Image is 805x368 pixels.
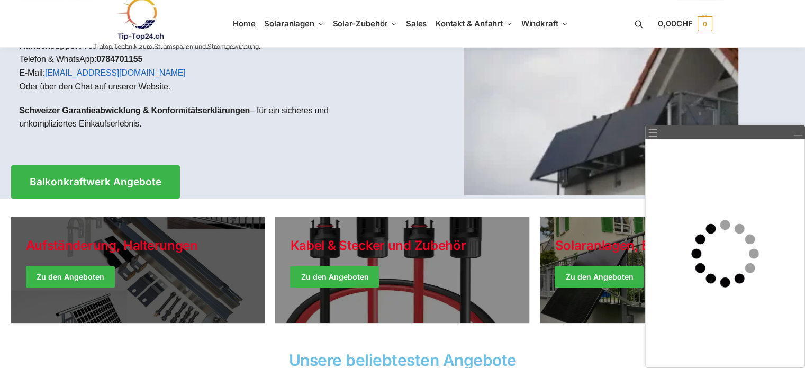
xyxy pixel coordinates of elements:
strong: Schweizer Garantieabwicklung & Konformitätserklärungen [20,106,250,115]
a: Minimieren/Wiederherstellen [793,128,802,137]
iframe: Live Hilfe [646,139,804,367]
span: CHF [676,19,693,29]
p: – wir sind für Sie da via: Telefon & WhatsApp: E-Mail: Oder über den Chat auf unserer Website. [20,39,394,93]
a: ☰ [648,128,658,139]
span: Sales [406,19,427,29]
span: Kontakt & Anfahrt [436,19,503,29]
span: 0 [698,16,712,31]
strong: 0784701155 [96,55,142,64]
span: Solar-Zubehör [333,19,388,29]
a: 0,00CHF 0 [658,8,712,40]
span: Windkraft [521,19,558,29]
strong: Kundensupport vor und nach dem Kauf [20,41,175,50]
p: – für ein sicheres und unkompliziertes Einkaufserlebnis. [20,104,394,131]
span: Balkonkraftwerk Angebote [30,177,161,187]
a: Holiday Style [275,217,529,323]
span: 0,00 [658,19,692,29]
p: Tiptop Technik zum Stromsparen und Stromgewinnung [93,43,259,50]
a: Winter Jackets [540,217,794,323]
span: Solaranlagen [264,19,314,29]
h2: Unsere beliebtesten Angebote [11,352,794,368]
a: [EMAIL_ADDRESS][DOMAIN_NAME] [45,68,186,77]
a: Holiday Style [11,217,265,323]
a: Balkonkraftwerk Angebote [11,165,180,199]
